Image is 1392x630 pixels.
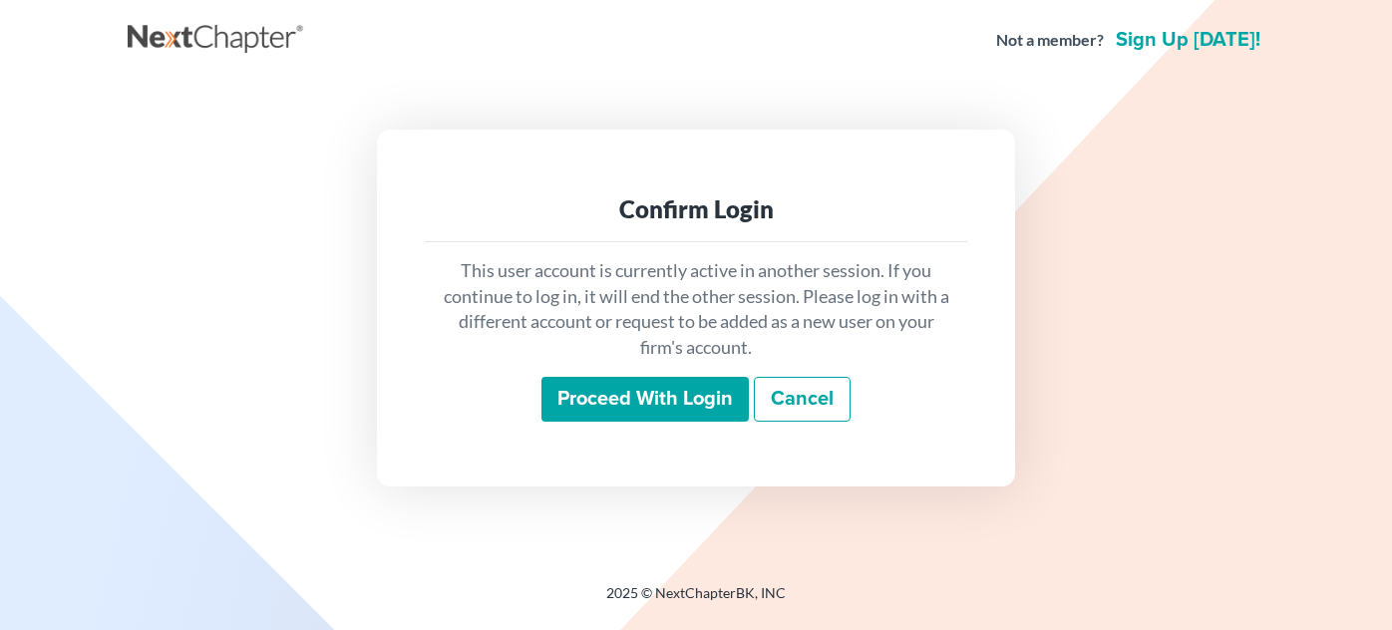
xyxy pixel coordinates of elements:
input: Proceed with login [541,377,749,423]
a: Sign up [DATE]! [1112,30,1264,50]
div: Confirm Login [441,193,951,225]
strong: Not a member? [996,29,1104,52]
p: This user account is currently active in another session. If you continue to log in, it will end ... [441,258,951,361]
a: Cancel [754,377,851,423]
div: 2025 © NextChapterBK, INC [128,583,1264,619]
